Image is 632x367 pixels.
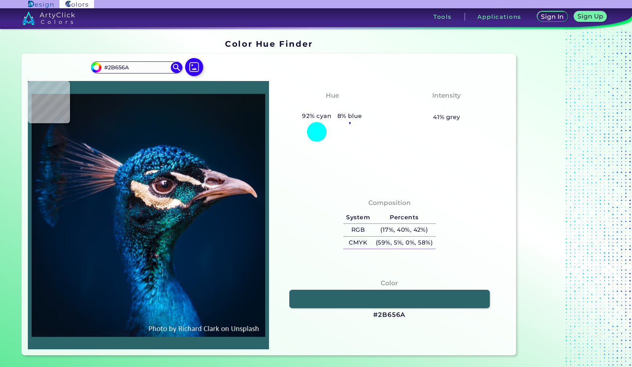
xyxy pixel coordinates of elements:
img: ArtyClick Design logo [28,1,53,8]
h5: 92% cyan [299,111,334,121]
h5: Sign In [542,14,563,20]
h5: Sign Up [578,14,602,19]
h5: CMYK [343,237,373,249]
h3: #2B656A [373,310,406,320]
h5: Percents [373,211,436,223]
h5: (59%, 5%, 0%, 58%) [373,237,436,249]
h3: Cyan [320,102,344,111]
img: img_pavlin.jpg [32,85,265,346]
h3: Tools [433,14,452,20]
h5: (17%, 40%, 42%) [373,224,436,236]
h3: Medium [429,102,465,111]
h5: System [343,211,373,223]
img: icon search [171,62,182,73]
h4: Intensity [432,90,461,101]
iframe: Advertisement [519,36,613,358]
input: type color.. [102,62,172,72]
a: Sign In [538,12,567,21]
h4: Color [381,278,398,289]
img: logo_artyclick_colors_white.svg [22,11,75,25]
img: icon picture [185,58,203,76]
a: Sign Up [575,12,606,21]
h5: RGB [343,224,373,236]
h5: 8% blue [334,111,365,121]
h1: Color Hue Finder [225,38,313,49]
h4: Hue [326,90,339,101]
h5: 41% grey [433,112,460,122]
h3: Applications [477,14,521,20]
h4: Composition [368,197,411,208]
